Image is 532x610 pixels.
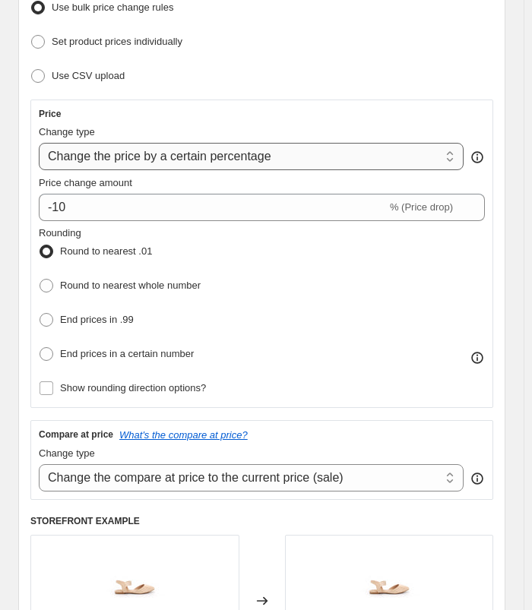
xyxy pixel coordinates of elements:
[60,382,206,393] span: Show rounding direction options?
[60,314,134,325] span: End prices in .99
[470,471,485,486] div: help
[52,70,125,81] span: Use CSV upload
[39,177,132,188] span: Price change amount
[119,429,248,441] button: What's the compare at price?
[52,2,173,13] span: Use bulk price change rules
[39,126,95,137] span: Change type
[60,348,194,359] span: End prices in a certain number
[39,194,387,221] input: -15
[390,201,453,213] span: % (Price drop)
[52,36,182,47] span: Set product prices individually
[104,543,165,604] img: DANNY_BEIGE_2_80x.jpg
[470,150,485,165] div: help
[359,543,420,604] img: DANNY_BEIGE_2_80x.jpg
[60,245,152,257] span: Round to nearest .01
[39,428,113,441] h3: Compare at price
[39,108,61,120] h3: Price
[30,515,493,527] h6: STOREFRONT EXAMPLE
[60,280,201,291] span: Round to nearest whole number
[39,447,95,459] span: Change type
[39,227,81,239] span: Rounding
